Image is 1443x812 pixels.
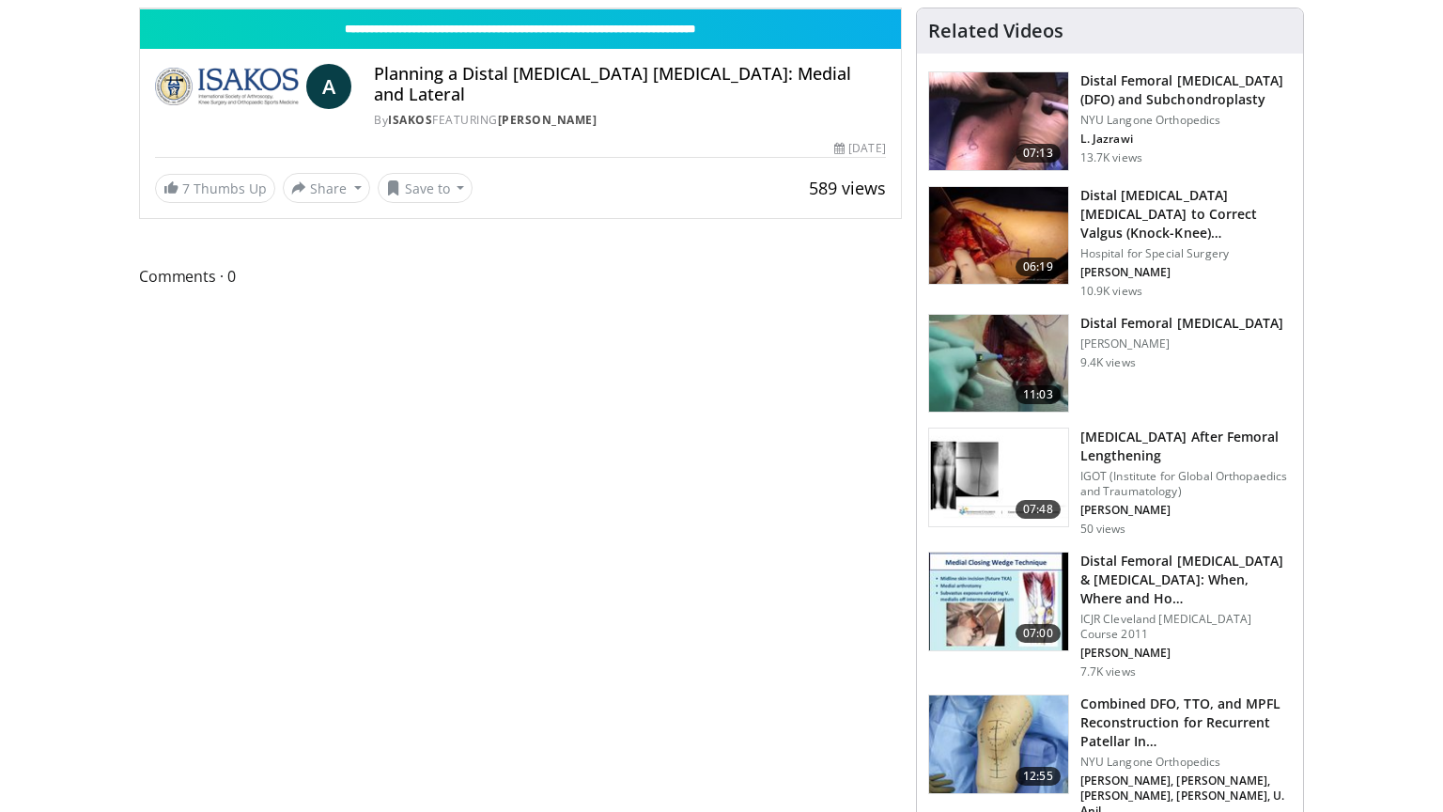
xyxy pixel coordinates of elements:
a: A [306,64,351,109]
a: 07:00 Distal Femoral [MEDICAL_DATA] & [MEDICAL_DATA]: When, Where and Ho… ICJR Cleveland [MEDICAL... [928,552,1292,679]
img: f13deacb-1268-42a4-bf13-02936eac7f0d.150x105_q85_crop-smart_upscale.jpg [929,429,1068,526]
span: 07:48 [1016,500,1061,519]
h3: ​Distal Femoral [MEDICAL_DATA] [1080,314,1284,333]
img: 377563cd-f6af-433d-aec0-9573f1eade20.JPG.150x105_q85_crop-smart_upscale.jpg [929,695,1068,793]
a: 11:03 ​Distal Femoral [MEDICAL_DATA] [PERSON_NAME] 9.4K views [928,314,1292,414]
p: IGOT (Institute for Global Orthopaedics and Traumatology) [1080,469,1292,499]
p: 13.7K views [1080,150,1142,165]
p: NYU Langone Orthopedics [1080,113,1292,128]
p: L. Jazrawi [1080,132,1292,147]
p: 10.9K views [1080,284,1142,299]
img: ISAKOS [155,64,299,109]
p: Hospital for Special Surgery [1080,246,1292,261]
a: 07:13 Distal Femoral [MEDICAL_DATA] (DFO) and Subchondroplasty NYU Langone Orthopedics L. Jazrawi... [928,71,1292,171]
p: 50 views [1080,522,1126,537]
p: ICJR Cleveland [MEDICAL_DATA] Course 2011 [1080,612,1292,642]
img: 792110d2-4bfb-488c-b125-1d445b1bd757.150x105_q85_crop-smart_upscale.jpg [929,187,1068,285]
h4: Related Videos [928,20,1063,42]
p: [PERSON_NAME] [1080,265,1292,280]
img: 25428385-1b92-4282-863f-6f55f04d6ae5.150x105_q85_crop-smart_upscale.jpg [929,315,1068,413]
h4: Planning a Distal [MEDICAL_DATA] [MEDICAL_DATA]: Medial and Lateral [374,64,885,104]
span: 589 views [809,177,886,199]
img: eolv1L8ZdYrFVOcH4xMDoxOjBzMTt2bJ.150x105_q85_crop-smart_upscale.jpg [929,72,1068,170]
div: [DATE] [834,140,885,157]
span: 12:55 [1016,767,1061,786]
a: 06:19 Distal [MEDICAL_DATA] [MEDICAL_DATA] to Correct Valgus (Knock-Knee) [MEDICAL_DATA] Hospital... [928,186,1292,299]
span: 06:19 [1016,258,1061,276]
a: 7 Thumbs Up [155,174,275,203]
h3: Combined DFO, TTO, and MPFL Reconstruction for Recurrent Patellar In… [1080,695,1292,751]
span: Comments 0 [139,264,902,289]
p: 9.4K views [1080,355,1136,370]
a: [PERSON_NAME] [498,112,597,128]
button: Save to [378,173,473,203]
p: 7.7K views [1080,664,1136,679]
p: NYU Langone Orthopedics [1080,755,1292,770]
a: ISAKOS [388,112,432,128]
span: 07:13 [1016,144,1061,163]
p: [PERSON_NAME] [1080,503,1292,518]
p: [PERSON_NAME] [1080,336,1284,351]
video-js: Video Player [140,8,901,9]
h3: Distal Femoral [MEDICAL_DATA] & [MEDICAL_DATA]: When, Where and Ho… [1080,552,1292,608]
h3: [MEDICAL_DATA] After Femoral Lengthening [1080,428,1292,465]
a: 07:48 [MEDICAL_DATA] After Femoral Lengthening IGOT (Institute for Global Orthopaedics and Trauma... [928,428,1292,537]
h3: Distal [MEDICAL_DATA] [MEDICAL_DATA] to Correct Valgus (Knock-Knee) [MEDICAL_DATA] [1080,186,1292,242]
div: By FEATURING [374,112,885,129]
button: Share [283,173,370,203]
h3: Distal Femoral [MEDICAL_DATA] (DFO) and Subchondroplasty [1080,71,1292,109]
span: 07:00 [1016,624,1061,643]
img: eolv1L8ZdYrFVOcH4xMDoxOjRrOx6N3j_2.150x105_q85_crop-smart_upscale.jpg [929,553,1068,650]
span: 11:03 [1016,385,1061,404]
p: [PERSON_NAME] [1080,646,1292,661]
span: 7 [182,180,190,197]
